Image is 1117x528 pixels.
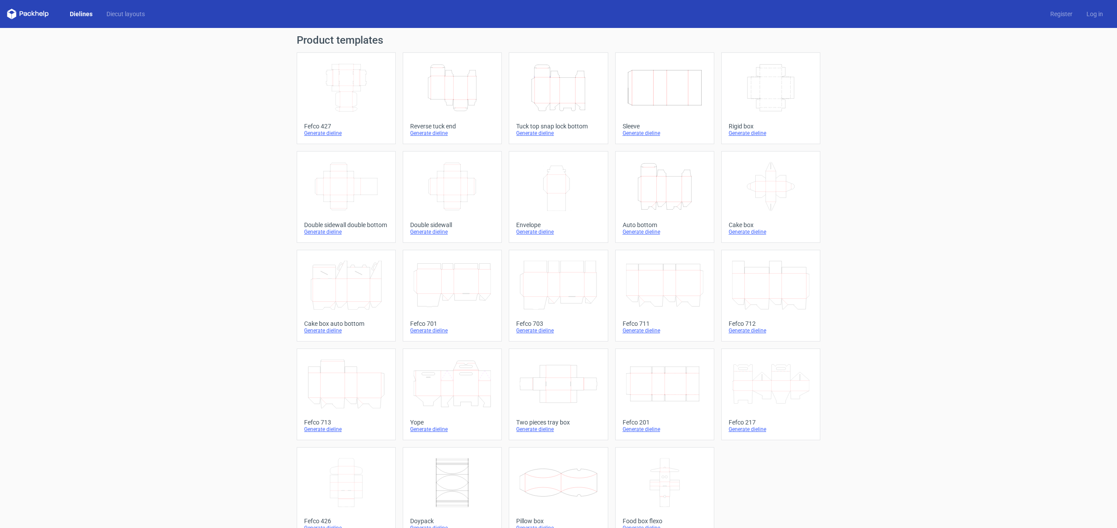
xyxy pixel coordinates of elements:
a: Cake box auto bottomGenerate dieline [297,250,396,342]
a: EnvelopeGenerate dieline [509,151,608,243]
a: Fefco 201Generate dieline [615,349,714,440]
div: Fefco 426 [304,518,388,525]
a: Fefco 217Generate dieline [721,349,820,440]
a: Fefco 711Generate dieline [615,250,714,342]
a: Log in [1079,10,1110,18]
div: Generate dieline [729,426,813,433]
a: Two pieces tray boxGenerate dieline [509,349,608,440]
div: Fefco 712 [729,320,813,327]
div: Generate dieline [729,228,813,235]
a: Fefco 713Generate dieline [297,349,396,440]
a: Tuck top snap lock bottomGenerate dieline [509,52,608,144]
h1: Product templates [297,35,820,45]
div: Generate dieline [623,228,707,235]
div: Generate dieline [516,327,600,334]
div: Yope [410,419,494,426]
div: Generate dieline [516,130,600,137]
a: Cake boxGenerate dieline [721,151,820,243]
a: Fefco 712Generate dieline [721,250,820,342]
div: Two pieces tray box [516,419,600,426]
div: Generate dieline [623,426,707,433]
div: Fefco 703 [516,320,600,327]
div: Generate dieline [623,327,707,334]
a: SleeveGenerate dieline [615,52,714,144]
a: Reverse tuck endGenerate dieline [403,52,502,144]
div: Generate dieline [410,426,494,433]
div: Sleeve [623,123,707,130]
a: YopeGenerate dieline [403,349,502,440]
div: Fefco 713 [304,419,388,426]
a: Fefco 703Generate dieline [509,250,608,342]
a: Diecut layouts [99,10,152,18]
div: Doypack [410,518,494,525]
div: Tuck top snap lock bottom [516,123,600,130]
div: Fefco 217 [729,419,813,426]
div: Fefco 427 [304,123,388,130]
div: Generate dieline [304,426,388,433]
div: Fefco 701 [410,320,494,327]
div: Fefco 201 [623,419,707,426]
a: Register [1043,10,1079,18]
div: Generate dieline [410,228,494,235]
a: Auto bottomGenerate dieline [615,151,714,243]
div: Generate dieline [729,130,813,137]
div: Generate dieline [516,426,600,433]
div: Generate dieline [410,130,494,137]
div: Food box flexo [623,518,707,525]
div: Cake box [729,221,813,228]
div: Generate dieline [304,228,388,235]
div: Reverse tuck end [410,123,494,130]
a: Fefco 701Generate dieline [403,250,502,342]
div: Double sidewall double bottom [304,221,388,228]
a: Fefco 427Generate dieline [297,52,396,144]
div: Pillow box [516,518,600,525]
div: Generate dieline [304,130,388,137]
a: Double sidewall double bottomGenerate dieline [297,151,396,243]
div: Generate dieline [410,327,494,334]
a: Dielines [63,10,99,18]
div: Rigid box [729,123,813,130]
div: Envelope [516,221,600,228]
a: Double sidewallGenerate dieline [403,151,502,243]
div: Fefco 711 [623,320,707,327]
a: Rigid boxGenerate dieline [721,52,820,144]
div: Cake box auto bottom [304,320,388,327]
div: Generate dieline [623,130,707,137]
div: Generate dieline [516,228,600,235]
div: Double sidewall [410,221,494,228]
div: Auto bottom [623,221,707,228]
div: Generate dieline [304,327,388,334]
div: Generate dieline [729,327,813,334]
